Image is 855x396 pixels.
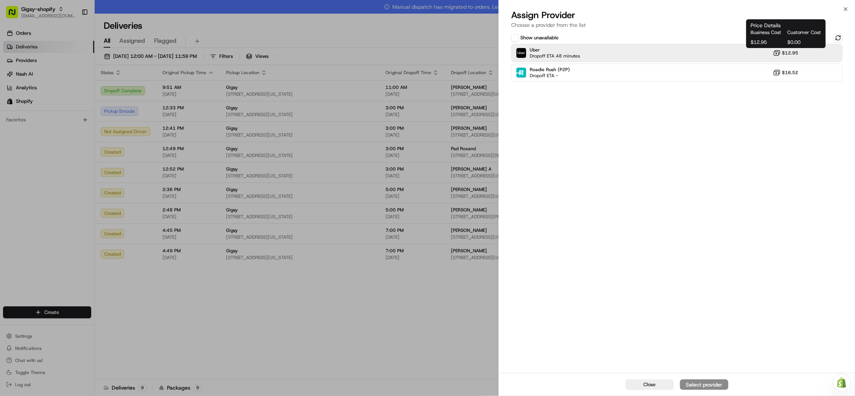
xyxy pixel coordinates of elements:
[751,39,785,46] span: $12.95
[53,166,92,172] a: Powered byPylon
[530,53,580,59] span: Dropoff ETA 48 minutes
[530,67,570,73] span: Roadie Rush (P2P)
[8,149,14,155] div: 📗
[751,29,785,36] span: Business Cost
[72,148,122,156] span: API Documentation
[788,29,821,36] span: Customer Cost
[773,49,799,57] button: $12.95
[20,48,125,56] input: Clear
[5,145,61,159] a: 📗Knowledge Base
[8,110,20,122] img: Sarah Lucier
[751,22,821,29] h1: Price Details
[15,148,58,156] span: Knowledge Base
[530,47,580,53] span: Uber
[63,117,66,123] span: •
[782,70,799,76] span: $16.52
[34,79,104,85] div: We're available if you need us!
[644,381,656,388] span: Close
[61,145,125,159] a: 💻API Documentation
[16,72,30,85] img: 9188753566659_6852d8bf1fb38e338040_72.png
[782,50,799,56] span: $12.95
[511,21,843,29] p: Choose a provider from the list
[773,69,799,76] button: $16.52
[75,167,92,172] span: Pylon
[8,72,21,85] img: 1736555255976-a54dd68f-1ca7-489b-9aae-adbdc363a1c4
[8,98,51,104] div: Past conversations
[520,34,559,41] label: Show unavailable
[8,30,138,42] p: Welcome 👋
[626,379,674,390] button: Close
[8,7,23,22] img: Nash
[34,72,124,79] div: Start new chat
[64,149,70,155] div: 💻
[511,9,843,21] h2: Assign Provider
[516,68,526,78] img: Roadie Rush (P2P)
[530,73,570,79] span: Dropoff ETA -
[516,48,526,58] img: Uber
[129,74,138,83] button: Start new chat
[23,117,61,123] span: [PERSON_NAME]
[67,117,83,123] span: [DATE]
[788,39,821,46] span: $0.00
[117,96,138,106] button: See all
